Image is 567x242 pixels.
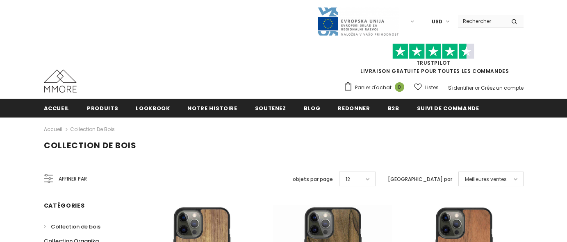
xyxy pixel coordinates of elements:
[304,104,321,112] span: Blog
[355,84,392,92] span: Panier d'achat
[475,84,480,91] span: or
[304,99,321,117] a: Blog
[395,82,404,92] span: 0
[136,104,170,112] span: Lookbook
[44,99,70,117] a: Accueil
[136,99,170,117] a: Lookbook
[70,126,115,133] a: Collection de bois
[425,84,439,92] span: Listes
[417,104,479,112] span: Suivi de commande
[255,99,286,117] a: soutenez
[44,70,77,93] img: Cas MMORE
[317,7,399,36] img: Javni Razpis
[87,99,118,117] a: Produits
[346,175,350,183] span: 12
[187,104,237,112] span: Notre histoire
[187,99,237,117] a: Notre histoire
[255,104,286,112] span: soutenez
[44,140,137,151] span: Collection de bois
[51,223,100,231] span: Collection de bois
[414,80,439,95] a: Listes
[344,81,408,94] a: Panier d'achat 0
[44,104,70,112] span: Accueil
[344,47,524,75] span: LIVRAISON GRATUITE POUR TOUTES LES COMMANDES
[392,43,474,59] img: Faites confiance aux étoiles pilotes
[465,175,507,183] span: Meilleures ventes
[293,175,333,183] label: objets par page
[317,18,399,25] a: Javni Razpis
[44,219,100,234] a: Collection de bois
[417,59,451,66] a: TrustPilot
[87,104,118,112] span: Produits
[338,104,370,112] span: Redonner
[481,84,524,91] a: Créez un compte
[432,18,442,26] span: USD
[388,99,399,117] a: B2B
[448,84,474,91] a: S'identifier
[458,15,505,27] input: Search Site
[388,175,452,183] label: [GEOGRAPHIC_DATA] par
[338,99,370,117] a: Redonner
[59,174,87,183] span: Affiner par
[44,201,85,210] span: Catégories
[417,99,479,117] a: Suivi de commande
[44,124,62,134] a: Accueil
[388,104,399,112] span: B2B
